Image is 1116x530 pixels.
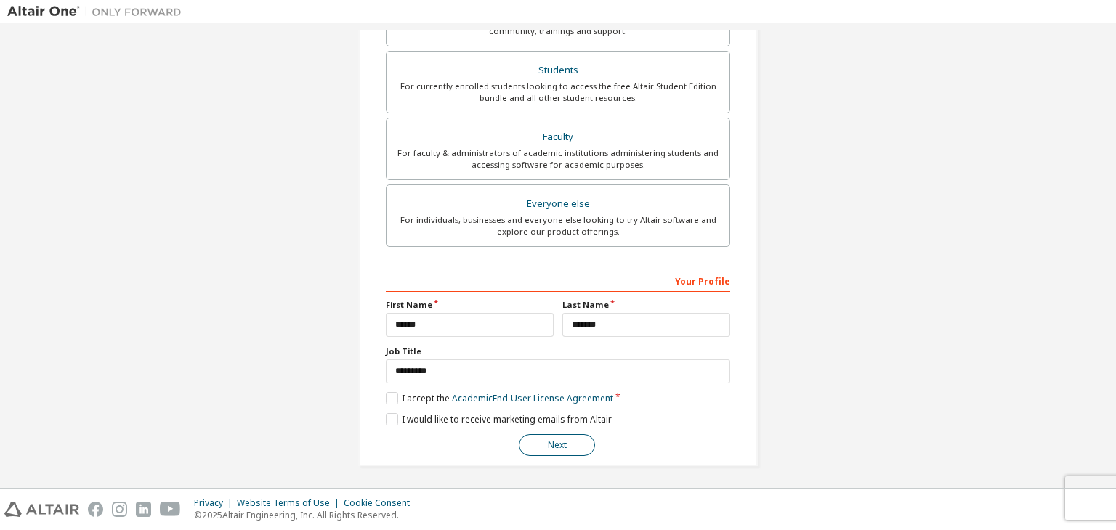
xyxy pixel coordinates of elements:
[88,502,103,517] img: facebook.svg
[395,81,721,104] div: For currently enrolled students looking to access the free Altair Student Edition bundle and all ...
[452,392,613,404] a: Academic End-User License Agreement
[7,4,189,19] img: Altair One
[386,299,554,311] label: First Name
[112,502,127,517] img: instagram.svg
[519,434,595,456] button: Next
[395,127,721,147] div: Faculty
[562,299,730,311] label: Last Name
[160,502,181,517] img: youtube.svg
[395,147,721,171] div: For faculty & administrators of academic institutions administering students and accessing softwa...
[395,214,721,237] div: For individuals, businesses and everyone else looking to try Altair software and explore our prod...
[386,392,613,404] label: I accept the
[395,60,721,81] div: Students
[395,194,721,214] div: Everyone else
[194,497,237,509] div: Privacy
[386,269,730,292] div: Your Profile
[344,497,418,509] div: Cookie Consent
[194,509,418,521] p: © 2025 Altair Engineering, Inc. All Rights Reserved.
[237,497,344,509] div: Website Terms of Use
[4,502,79,517] img: altair_logo.svg
[386,346,730,357] label: Job Title
[386,413,612,425] label: I would like to receive marketing emails from Altair
[136,502,151,517] img: linkedin.svg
